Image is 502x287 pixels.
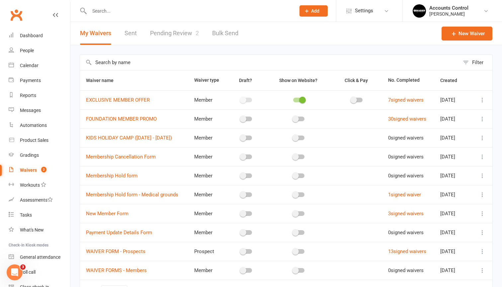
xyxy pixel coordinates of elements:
[388,97,424,103] a: 7signed waivers
[434,109,472,128] td: [DATE]
[233,76,259,84] button: Draft?
[20,123,47,128] div: Automations
[413,4,426,18] img: thumb_image1701918351.png
[9,118,70,133] a: Automations
[20,197,53,203] div: Assessments
[382,70,434,90] th: No. Completed
[434,185,472,204] td: [DATE]
[86,97,150,103] a: EXCLUSIVE MEMBER OFFER
[86,230,152,236] a: Payment Update Details Form
[388,116,426,122] a: 30signed waivers
[339,76,375,84] button: Click & Pay
[434,261,472,280] td: [DATE]
[86,78,121,83] span: Waiver name
[20,167,37,173] div: Waivers
[86,267,147,273] a: WAIVER FORMS - Members
[9,133,70,148] a: Product Sales
[9,265,70,280] a: Roll call
[20,269,36,275] div: Roll call
[9,43,70,58] a: People
[20,108,41,113] div: Messages
[9,73,70,88] a: Payments
[9,88,70,103] a: Reports
[20,138,48,143] div: Product Sales
[150,22,199,45] a: Pending Review2
[388,248,426,254] a: 13signed waivers
[273,76,325,84] button: Show on Website?
[80,22,111,45] button: My Waivers
[9,193,70,208] a: Assessments
[9,163,70,178] a: Waivers 2
[345,78,368,83] span: Click & Pay
[442,27,492,41] a: New Waiver
[311,8,319,14] span: Add
[9,148,70,163] a: Gradings
[188,128,226,147] td: Member
[388,135,424,141] span: 0 signed waivers
[9,208,70,223] a: Tasks
[20,152,39,158] div: Gradings
[196,30,199,37] span: 2
[86,116,157,122] a: FOUNDATION MEMBER PROMO
[388,211,424,217] a: 3signed waivers
[80,55,460,70] input: Search by name
[188,147,226,166] td: Member
[434,166,472,185] td: [DATE]
[388,154,424,160] span: 0 signed waivers
[9,58,70,73] a: Calendar
[20,212,32,218] div: Tasks
[440,78,464,83] span: Created
[188,223,226,242] td: Member
[429,11,468,17] div: [PERSON_NAME]
[239,78,252,83] span: Draft?
[86,248,145,254] a: WAIVER FORM - Prospects
[434,223,472,242] td: [DATE]
[86,154,156,160] a: Membership Cancellation Form
[20,33,43,38] div: Dashboard
[8,7,25,23] a: Clubworx
[20,254,60,260] div: General attendance
[20,63,39,68] div: Calendar
[388,192,421,198] a: 1signed waiver
[9,250,70,265] a: General attendance kiosk mode
[188,185,226,204] td: Member
[9,103,70,118] a: Messages
[472,58,483,66] div: Filter
[388,267,424,273] span: 0 signed waivers
[87,6,291,16] input: Search...
[20,93,36,98] div: Reports
[434,242,472,261] td: [DATE]
[20,48,34,53] div: People
[440,76,464,84] button: Created
[86,76,121,84] button: Waiver name
[434,204,472,223] td: [DATE]
[20,182,40,188] div: Workouts
[212,22,238,45] a: Bulk Send
[355,3,373,18] span: Settings
[20,264,26,270] span: 3
[188,204,226,223] td: Member
[434,128,472,147] td: [DATE]
[188,242,226,261] td: Prospect
[7,264,23,280] iframe: Intercom live chat
[86,135,172,141] a: KIDS HOLIDAY CAMP ([DATE] - [DATE])
[388,173,424,179] span: 0 signed waivers
[434,147,472,166] td: [DATE]
[125,22,137,45] a: Sent
[86,192,178,198] a: Membership Hold form - Medical grounds
[434,90,472,109] td: [DATE]
[188,261,226,280] td: Member
[188,109,226,128] td: Member
[460,55,492,70] button: Filter
[299,5,328,17] button: Add
[388,230,424,236] span: 0 signed waivers
[9,28,70,43] a: Dashboard
[9,178,70,193] a: Workouts
[20,78,41,83] div: Payments
[86,173,137,179] a: Membership Hold form
[86,211,128,217] a: New Member Form
[20,227,44,233] div: What's New
[188,70,226,90] th: Waiver type
[429,5,468,11] div: Accounts Control
[41,167,46,172] span: 2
